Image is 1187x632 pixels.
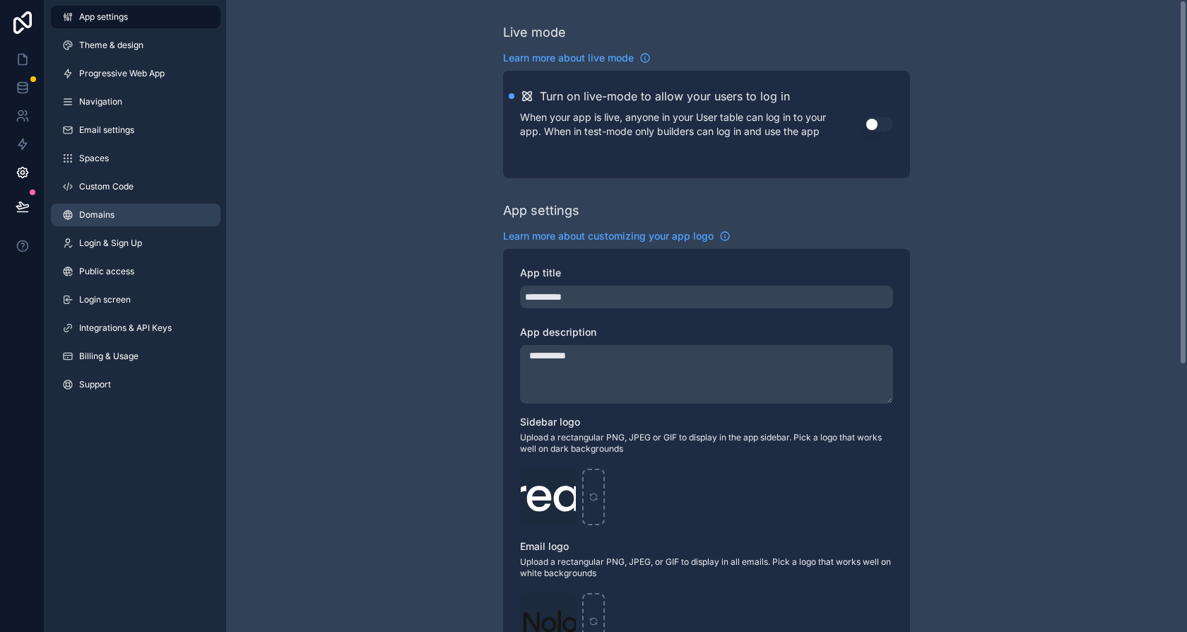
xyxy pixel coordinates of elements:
span: Upload a rectangular PNG, JPEG or GIF to display in the app sidebar. Pick a logo that works well ... [520,432,893,455]
a: Theme & design [51,34,220,57]
a: Custom Code [51,175,220,198]
div: Live mode [503,23,566,42]
span: Custom Code [79,181,134,192]
span: Login & Sign Up [79,238,142,249]
span: Navigation [79,96,122,107]
a: Spaces [51,147,220,170]
span: Progressive Web App [79,68,165,79]
span: Theme & design [79,40,143,51]
div: App settings [503,201,579,221]
span: Integrations & API Keys [79,322,172,334]
a: Navigation [51,90,220,113]
a: Domains [51,204,220,226]
h2: Turn on live-mode to allow your users to log in [540,88,790,105]
a: Public access [51,260,220,283]
a: App settings [51,6,220,28]
span: Email settings [79,124,134,136]
span: Login screen [79,294,131,305]
span: Learn more about live mode [503,51,634,65]
a: Billing & Usage [51,345,220,368]
span: App description [520,326,596,338]
span: Sidebar logo [520,416,580,428]
p: When your app is live, anyone in your User table can log in to your app. When in test-mode only b... [520,110,865,139]
span: Public access [79,266,134,277]
a: Integrations & API Keys [51,317,220,339]
span: Billing & Usage [79,351,138,362]
span: Upload a rectangular PNG, JPEG, or GIF to display in all emails. Pick a logo that works well on w... [520,556,893,579]
span: Domains [79,209,114,221]
a: Login & Sign Up [51,232,220,254]
span: App settings [79,11,128,23]
a: Progressive Web App [51,62,220,85]
a: Learn more about customizing your app logo [503,229,731,243]
span: Learn more about customizing your app logo [503,229,714,243]
span: Support [79,379,111,390]
a: Support [51,373,220,396]
span: Spaces [79,153,109,164]
a: Email settings [51,119,220,141]
span: App title [520,267,561,279]
span: Email logo [520,540,569,552]
a: Login screen [51,288,220,311]
a: Learn more about live mode [503,51,651,65]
